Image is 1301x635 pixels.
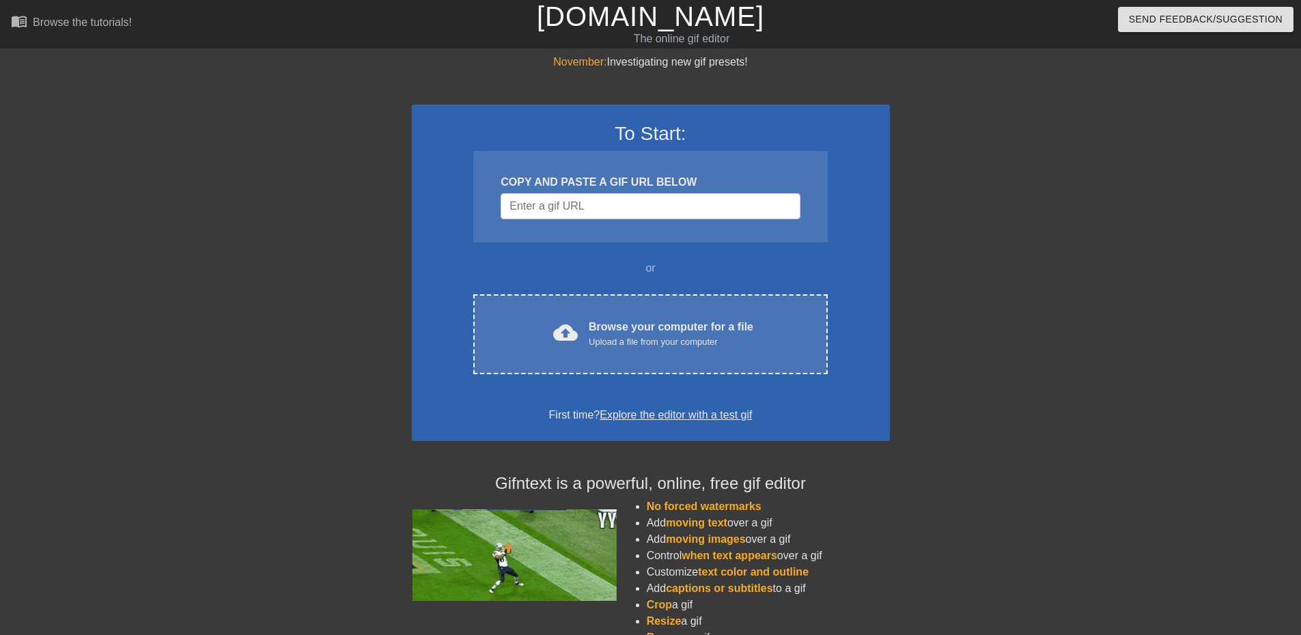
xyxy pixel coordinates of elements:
[501,174,800,190] div: COPY AND PASTE A GIF URL BELOW
[647,500,761,512] span: No forced watermarks
[553,56,606,68] span: November:
[440,31,923,47] div: The online gif editor
[647,597,890,613] li: a gif
[11,13,132,34] a: Browse the tutorials!
[698,566,809,578] span: text color and outline
[412,509,617,601] img: football_small.gif
[33,16,132,28] div: Browse the tutorials!
[647,564,890,580] li: Customize
[666,582,772,594] span: captions or subtitles
[682,550,777,561] span: when text appears
[600,409,752,421] a: Explore the editor with a test gif
[647,531,890,548] li: Add over a gif
[501,193,800,219] input: Username
[447,260,854,277] div: or
[11,13,27,29] span: menu_book
[647,548,890,564] li: Control over a gif
[412,54,890,70] div: Investigating new gif presets!
[553,320,578,345] span: cloud_upload
[1118,7,1293,32] button: Send Feedback/Suggestion
[430,122,872,145] h3: To Start:
[537,1,764,31] a: [DOMAIN_NAME]
[589,335,753,349] div: Upload a file from your computer
[589,319,753,349] div: Browse your computer for a file
[1129,11,1283,28] span: Send Feedback/Suggestion
[666,533,745,545] span: moving images
[647,580,890,597] li: Add to a gif
[647,515,890,531] li: Add over a gif
[430,407,872,423] div: First time?
[647,615,682,627] span: Resize
[412,474,890,494] h4: Gifntext is a powerful, online, free gif editor
[647,599,672,610] span: Crop
[666,517,727,528] span: moving text
[647,613,890,630] li: a gif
